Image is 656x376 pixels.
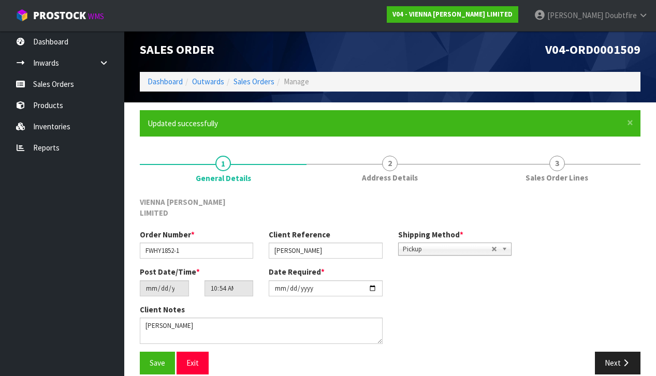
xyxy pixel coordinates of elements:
[140,197,226,218] span: VIENNA [PERSON_NAME] LIMITED
[196,173,251,184] span: General Details
[150,358,165,368] span: Save
[140,352,175,374] button: Save
[234,77,274,86] a: Sales Orders
[140,229,195,240] label: Order Number
[140,41,214,57] span: Sales Order
[140,243,253,259] input: Order Number
[545,41,640,57] span: V04-ORD0001509
[88,11,104,21] small: WMS
[192,77,224,86] a: Outwards
[140,266,200,277] label: Post Date/Time
[148,118,218,128] span: Updated successfully
[382,156,398,171] span: 2
[362,172,418,183] span: Address Details
[605,10,637,20] span: Doubtfire
[595,352,640,374] button: Next
[269,243,382,259] input: Client Reference
[392,10,513,19] strong: V04 - VIENNA [PERSON_NAME] LIMITED
[177,352,209,374] button: Exit
[547,10,603,20] span: [PERSON_NAME]
[398,229,463,240] label: Shipping Method
[549,156,565,171] span: 3
[269,229,330,240] label: Client Reference
[526,172,588,183] span: Sales Order Lines
[627,115,633,130] span: ×
[148,77,183,86] a: Dashboard
[284,77,309,86] span: Manage
[403,243,491,255] span: Pickup
[269,266,325,277] label: Date Required
[215,156,231,171] span: 1
[33,9,86,22] span: ProStock
[140,304,185,315] label: Client Notes
[16,9,28,22] img: cube-alt.png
